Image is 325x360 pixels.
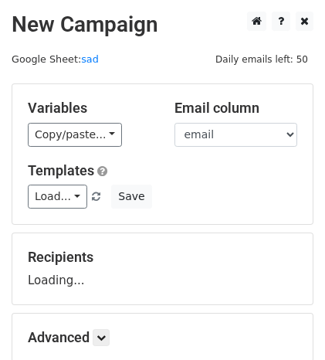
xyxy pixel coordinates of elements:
div: Loading... [28,249,297,289]
h5: Email column [174,100,298,117]
button: Save [111,185,151,209]
h5: Recipients [28,249,297,266]
a: Load... [28,185,87,209]
small: Google Sheet: [12,53,99,65]
a: Daily emails left: 50 [210,53,313,65]
h2: New Campaign [12,12,313,38]
h5: Advanced [28,329,297,346]
span: Daily emails left: 50 [210,51,313,68]
a: Copy/paste... [28,123,122,147]
a: Templates [28,162,94,178]
h5: Variables [28,100,151,117]
a: sad [81,53,99,65]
